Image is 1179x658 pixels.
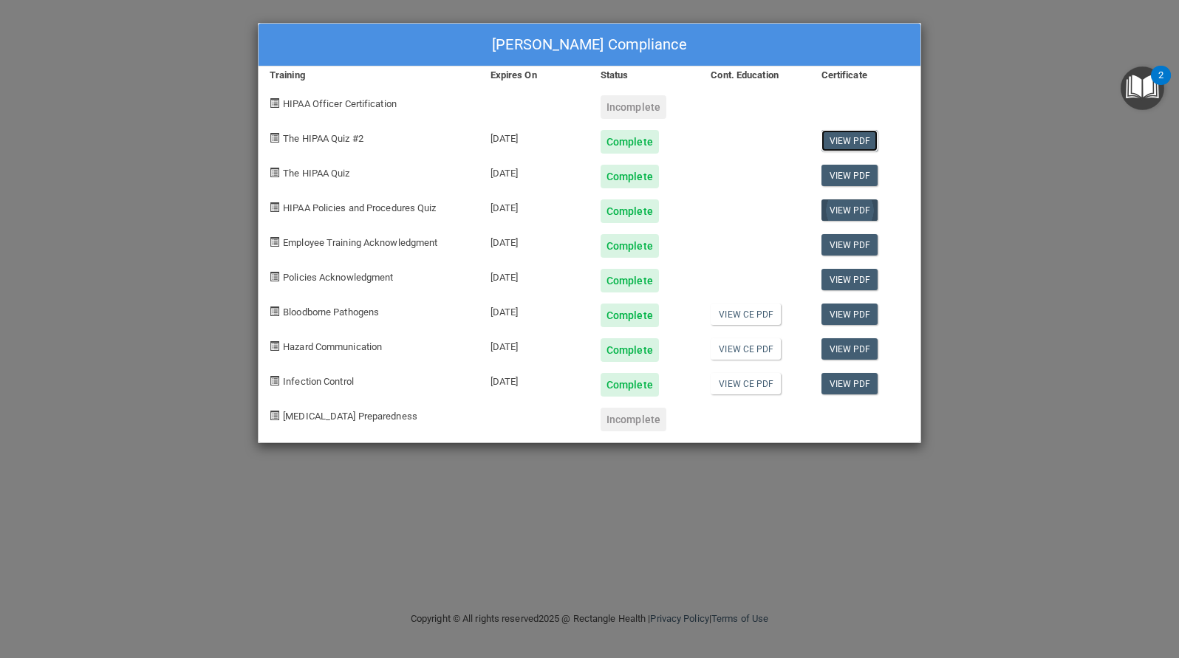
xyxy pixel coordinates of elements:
[283,98,397,109] span: HIPAA Officer Certification
[821,199,878,221] a: View PDF
[601,234,659,258] div: Complete
[601,269,659,292] div: Complete
[601,373,659,397] div: Complete
[479,188,589,223] div: [DATE]
[821,130,878,151] a: View PDF
[479,223,589,258] div: [DATE]
[259,66,479,84] div: Training
[283,376,354,387] span: Infection Control
[479,327,589,362] div: [DATE]
[711,304,781,325] a: View CE PDF
[283,202,436,213] span: HIPAA Policies and Procedures Quiz
[1121,66,1164,110] button: Open Resource Center, 2 new notifications
[479,66,589,84] div: Expires On
[589,66,700,84] div: Status
[283,411,417,422] span: [MEDICAL_DATA] Preparedness
[711,373,781,394] a: View CE PDF
[601,199,659,223] div: Complete
[479,119,589,154] div: [DATE]
[601,130,659,154] div: Complete
[810,66,920,84] div: Certificate
[711,338,781,360] a: View CE PDF
[1158,75,1163,95] div: 2
[821,304,878,325] a: View PDF
[479,292,589,327] div: [DATE]
[601,408,666,431] div: Incomplete
[821,269,878,290] a: View PDF
[283,272,393,283] span: Policies Acknowledgment
[283,237,437,248] span: Employee Training Acknowledgment
[283,168,349,179] span: The HIPAA Quiz
[479,258,589,292] div: [DATE]
[821,165,878,186] a: View PDF
[821,373,878,394] a: View PDF
[700,66,810,84] div: Cont. Education
[283,133,363,144] span: The HIPAA Quiz #2
[479,362,589,397] div: [DATE]
[821,234,878,256] a: View PDF
[259,24,920,66] div: [PERSON_NAME] Compliance
[601,95,666,119] div: Incomplete
[601,338,659,362] div: Complete
[601,165,659,188] div: Complete
[283,306,379,318] span: Bloodborne Pathogens
[479,154,589,188] div: [DATE]
[283,341,382,352] span: Hazard Communication
[601,304,659,327] div: Complete
[821,338,878,360] a: View PDF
